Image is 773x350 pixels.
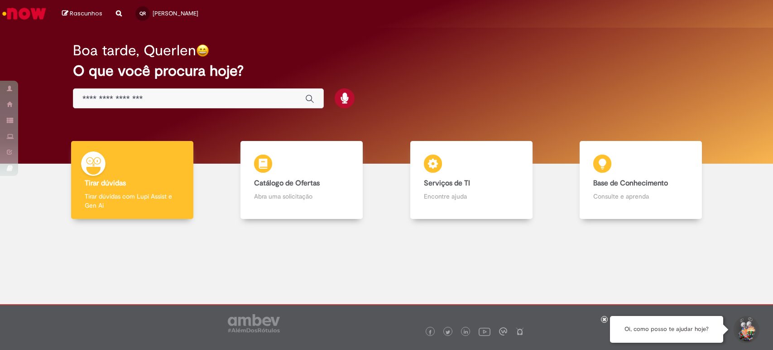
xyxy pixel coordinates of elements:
p: Encontre ajuda [424,192,519,201]
img: happy-face.png [196,44,209,57]
img: ServiceNow [1,5,48,23]
b: Base de Conhecimento [593,179,668,188]
a: Tirar dúvidas Tirar dúvidas com Lupi Assist e Gen Ai [48,141,217,219]
p: Tirar dúvidas com Lupi Assist e Gen Ai [85,192,180,210]
img: logo_footer_workplace.png [499,327,507,335]
button: Iniciar Conversa de Suporte [732,316,759,343]
b: Tirar dúvidas [85,179,126,188]
b: Catálogo de Ofertas [254,179,320,188]
a: Serviços de TI Encontre ajuda [387,141,556,219]
span: QR [139,10,146,16]
a: Catálogo de Ofertas Abra uma solicitação [217,141,386,219]
h2: O que você procura hoje? [73,63,700,79]
img: logo_footer_ambev_rotulo_gray.png [228,314,280,332]
b: Serviços de TI [424,179,470,188]
div: Oi, como posso te ajudar hoje? [610,316,723,343]
p: Consulte e aprenda [593,192,688,201]
img: logo_footer_linkedin.png [464,330,468,335]
span: [PERSON_NAME] [153,10,198,17]
span: Rascunhos [70,9,102,18]
h2: Boa tarde, Querlen [73,43,196,58]
img: logo_footer_twitter.png [446,330,450,335]
p: Abra uma solicitação [254,192,349,201]
img: logo_footer_facebook.png [428,330,432,335]
img: logo_footer_youtube.png [479,326,490,337]
a: Rascunhos [62,10,102,18]
a: Base de Conhecimento Consulte e aprenda [556,141,725,219]
img: logo_footer_naosei.png [516,327,524,335]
